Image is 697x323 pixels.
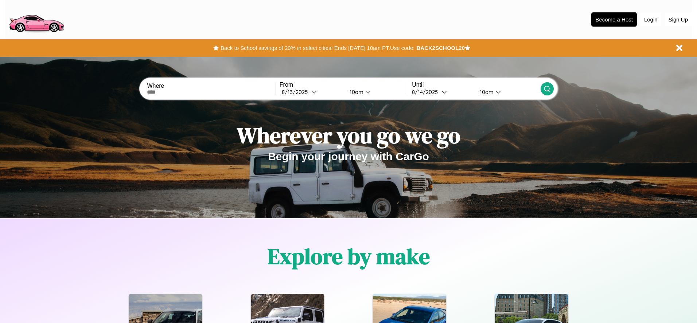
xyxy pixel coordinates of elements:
div: 8 / 13 / 2025 [282,88,311,95]
button: 8/13/2025 [280,88,344,96]
label: From [280,82,408,88]
div: 8 / 14 / 2025 [412,88,441,95]
div: 10am [476,88,495,95]
button: Login [640,13,661,26]
label: Where [147,83,275,89]
button: Become a Host [591,12,637,27]
div: 10am [346,88,365,95]
img: logo [5,4,67,34]
label: Until [412,82,540,88]
h1: Explore by make [268,241,430,271]
button: 10am [474,88,540,96]
button: Sign Up [665,13,692,26]
button: Back to School savings of 20% in select cities! Ends [DATE] 10am PT.Use code: [219,43,416,53]
button: 10am [344,88,408,96]
b: BACK2SCHOOL20 [416,45,465,51]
